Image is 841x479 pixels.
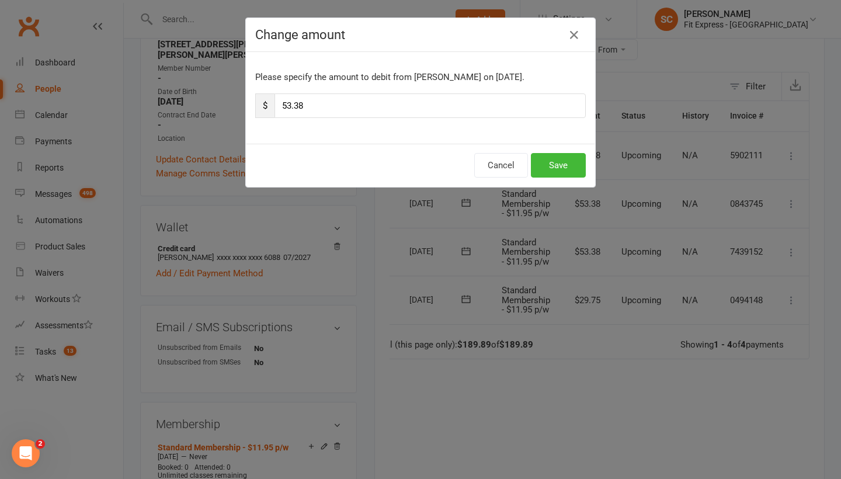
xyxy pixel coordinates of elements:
[36,439,45,449] span: 2
[255,70,586,84] p: Please specify the amount to debit from [PERSON_NAME] on [DATE].
[531,153,586,178] button: Save
[12,439,40,467] iframe: Intercom live chat
[255,93,274,118] span: $
[474,153,528,178] button: Cancel
[565,26,583,44] button: Close
[255,27,586,42] h4: Change amount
